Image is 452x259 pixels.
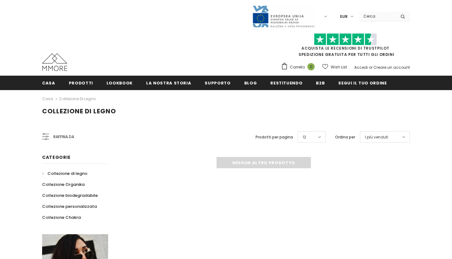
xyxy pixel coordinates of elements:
[146,80,191,86] span: La nostra storia
[59,96,96,101] a: Collezione di legno
[244,80,257,86] span: Blog
[42,107,116,116] span: Collezione di legno
[338,80,387,86] span: Segui il tuo ordine
[205,76,230,90] a: supporto
[42,192,98,198] span: Collezione biodegradabile
[146,76,191,90] a: La nostra storia
[373,65,410,70] a: Creare un account
[252,5,315,28] img: Javni Razpis
[42,212,81,223] a: Collezione Chakra
[205,80,230,86] span: supporto
[42,214,81,220] span: Collezione Chakra
[42,201,97,212] a: Collezione personalizzata
[338,76,387,90] a: Segui il tuo ordine
[42,95,53,103] a: Casa
[316,80,325,86] span: B2B
[281,36,410,57] span: SPEDIZIONE GRATUITA PER TUTTI GLI ORDINI
[244,76,257,90] a: Blog
[340,13,348,20] span: EUR
[42,154,70,160] span: Categorie
[354,65,368,70] a: Accedi
[42,168,87,179] a: Collezione di legno
[365,134,388,140] span: I più venduti
[53,133,74,140] span: Raffina da
[270,80,302,86] span: Restituendo
[322,62,347,73] a: Wish List
[316,76,325,90] a: B2B
[42,203,97,209] span: Collezione personalizzata
[360,12,396,21] input: Search Site
[256,134,293,140] label: Prodotti per pagina
[42,190,98,201] a: Collezione biodegradabile
[42,181,85,187] span: Collezione Organika
[270,76,302,90] a: Restituendo
[69,80,93,86] span: Prodotti
[331,64,347,70] span: Wish List
[335,134,355,140] label: Ordina per
[301,46,389,51] a: Acquista le recensioni di TrustPilot
[314,33,377,46] img: Fidati di Pilot Stars
[42,179,85,190] a: Collezione Organika
[107,76,133,90] a: Lookbook
[107,80,133,86] span: Lookbook
[252,13,315,19] a: Javni Razpis
[281,62,318,72] a: Carrello 0
[42,80,55,86] span: Casa
[303,134,306,140] span: 12
[307,63,315,70] span: 0
[47,170,87,176] span: Collezione di legno
[69,76,93,90] a: Prodotti
[369,65,372,70] span: or
[290,64,305,70] span: Carrello
[42,53,67,71] img: Casi MMORE
[42,76,55,90] a: Casa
